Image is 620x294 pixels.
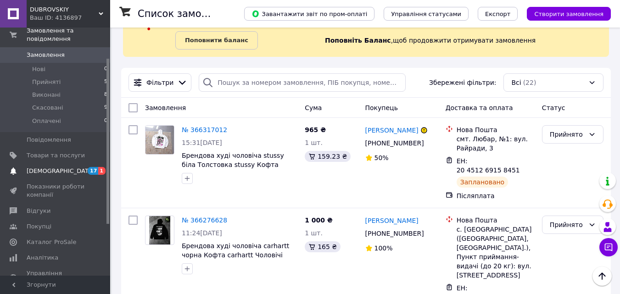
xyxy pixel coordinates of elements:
span: Відгуки [27,207,50,215]
span: 1 000 ₴ [305,216,333,224]
span: Виконані [32,91,61,99]
span: 1 шт. [305,229,323,237]
span: Замовлення та повідомлення [27,27,110,43]
span: Створити замовлення [534,11,603,17]
span: [DEMOGRAPHIC_DATA] [27,167,95,175]
button: Управління статусами [384,7,469,21]
div: Нова Пошта [457,125,535,134]
img: Фото товару [145,126,174,154]
div: Прийнято [550,129,585,139]
button: Створити замовлення [527,7,611,21]
span: Всі [511,78,521,87]
div: [PHONE_NUMBER] [363,227,426,240]
input: Пошук за номером замовлення, ПІБ покупця, номером телефону, Email, номером накладної [199,73,406,92]
span: Аналітика [27,254,58,262]
span: (22) [523,79,536,86]
span: 9 [104,104,107,112]
a: [PERSON_NAME] [365,126,419,135]
span: ЕН: 20 4512 6915 8451 [457,157,520,174]
span: 100% [374,244,393,252]
span: Статус [542,104,565,111]
div: Прийнято [550,220,585,230]
div: Нова Пошта [457,216,535,225]
div: Заплановано [457,177,508,188]
span: 15:31[DATE] [182,139,222,146]
a: Створити замовлення [518,10,611,17]
span: Управління сайтом [27,269,85,286]
a: [PERSON_NAME] [365,216,419,225]
a: № 366276628 [182,216,227,224]
span: Прийняті [32,78,61,86]
span: Замовлення [27,51,65,59]
a: Поповнити баланс [175,31,258,50]
span: 0 [104,65,107,73]
span: 1 шт. [305,139,323,146]
button: Експорт [478,7,518,21]
span: Експорт [485,11,511,17]
b: Поповніть Баланс [325,37,391,44]
span: Управління статусами [391,11,461,17]
a: № 366317012 [182,126,227,133]
span: 0 [104,117,107,125]
span: Скасовані [32,104,63,112]
span: Покупець [365,104,398,111]
span: Оплачені [32,117,61,125]
span: 965 ₴ [305,126,326,133]
span: Товари та послуги [27,151,85,160]
button: Завантажити звіт по пром-оплаті [244,7,374,21]
span: Фільтри [146,78,173,87]
span: Cума [305,104,322,111]
div: Ваш ID: 4136897 [30,14,110,22]
div: с. [GEOGRAPHIC_DATA] ([GEOGRAPHIC_DATA], [GEOGRAPHIC_DATA].), Пункт приймання-видачі (до 20 кг): ... [457,225,535,280]
div: 159.23 ₴ [305,151,351,162]
span: 17 [88,167,98,175]
a: Брендова худі чоловіча carhartt чорна Кофта carhartt Чоловічі толстовки та реглани Carhartt Карха... [182,242,289,277]
span: Завантажити звіт по пром-оплаті [251,10,367,18]
button: Чат з покупцем [599,238,618,256]
span: Повідомлення [27,136,71,144]
span: 11:24[DATE] [182,229,222,237]
a: Брендова худі чоловіча stussy біла Толстовка stussy Кофта stussy Чоловічі толстовки та реглани St... [182,152,284,196]
a: Фото товару [145,216,174,245]
span: Каталог ProSale [27,238,76,246]
span: 8 [104,91,107,99]
span: Показники роботи компанії [27,183,85,199]
span: Замовлення [145,104,186,111]
span: DUBROVSKIY [30,6,99,14]
img: Фото товару [149,216,171,244]
div: 165 ₴ [305,241,341,252]
span: 50% [374,154,389,161]
span: Збережені фільтри: [429,78,496,87]
b: Поповнити баланс [185,37,248,44]
span: 5 [104,78,107,86]
span: Покупці [27,222,51,231]
div: [PHONE_NUMBER] [363,137,426,150]
span: Доставка та оплата [446,104,513,111]
div: Післяплата [457,191,535,200]
h1: Список замовлень [138,8,231,19]
span: Нові [32,65,45,73]
button: Наверх [592,266,612,286]
span: 1 [98,167,106,175]
a: Фото товару [145,125,174,155]
div: смт. Любар, №1: вул. Райради, 3 [457,134,535,153]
